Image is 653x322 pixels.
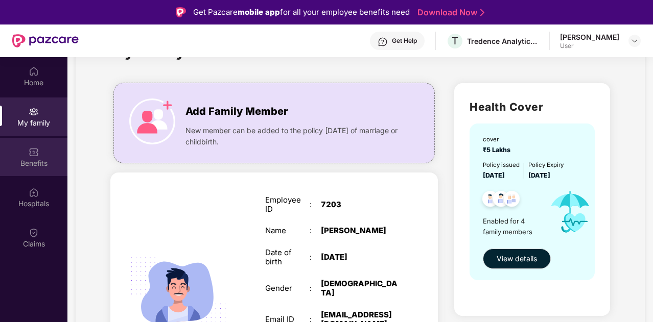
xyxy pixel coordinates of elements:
[185,104,288,119] span: Add Family Member
[265,284,310,293] div: Gender
[29,147,39,157] img: svg+xml;base64,PHN2ZyBpZD0iQmVuZWZpdHMiIHhtbG5zPSJodHRwOi8vd3d3LnczLm9yZy8yMDAwL3N2ZyIgd2lkdGg9Ij...
[321,253,399,262] div: [DATE]
[310,226,321,235] div: :
[497,253,537,264] span: View details
[483,216,542,237] span: Enabled for 4 family members
[265,226,310,235] div: Name
[483,160,520,169] div: Policy issued
[478,188,503,213] img: svg+xml;base64,PHN2ZyB4bWxucz0iaHR0cDovL3d3dy53My5vcmcvMjAwMC9zdmciIHdpZHRoPSI0OC45NDMiIGhlaWdodD...
[238,7,280,17] strong: mobile app
[528,160,564,169] div: Policy Expiry
[452,35,458,47] span: T
[321,226,399,235] div: [PERSON_NAME]
[528,171,550,179] span: [DATE]
[29,187,39,197] img: svg+xml;base64,PHN2ZyBpZD0iSG9zcGl0YWxzIiB4bWxucz0iaHR0cDovL3d3dy53My5vcmcvMjAwMC9zdmciIHdpZHRoPS...
[265,248,310,266] div: Date of birth
[470,98,594,115] h2: Health Cover
[193,6,410,18] div: Get Pazcare for all your employee benefits need
[467,36,539,46] div: Tredence Analytics Solutions Private Limited
[417,7,481,18] a: Download Now
[483,171,505,179] span: [DATE]
[392,37,417,45] div: Get Help
[310,200,321,209] div: :
[483,249,551,269] button: View details
[483,135,514,144] div: cover
[560,32,619,42] div: [PERSON_NAME]
[129,98,175,144] img: icon
[480,7,484,18] img: Stroke
[321,200,399,209] div: 7203
[542,181,599,243] img: icon
[310,284,321,293] div: :
[488,188,514,213] img: svg+xml;base64,PHN2ZyB4bWxucz0iaHR0cDovL3d3dy53My5vcmcvMjAwMC9zdmciIHdpZHRoPSI0OC45NDMiIGhlaWdodD...
[29,107,39,117] img: svg+xml;base64,PHN2ZyB3aWR0aD0iMjAiIGhlaWdodD0iMjAiIHZpZXdCb3g9IjAgMCAyMCAyMCIgZmlsbD0ibm9uZSIgeG...
[631,37,639,45] img: svg+xml;base64,PHN2ZyBpZD0iRHJvcGRvd24tMzJ4MzIiIHhtbG5zPSJodHRwOi8vd3d3LnczLm9yZy8yMDAwL3N2ZyIgd2...
[29,228,39,238] img: svg+xml;base64,PHN2ZyBpZD0iQ2xhaW0iIHhtbG5zPSJodHRwOi8vd3d3LnczLm9yZy8yMDAwL3N2ZyIgd2lkdGg9IjIwIi...
[378,37,388,47] img: svg+xml;base64,PHN2ZyBpZD0iSGVscC0zMngzMiIgeG1sbnM9Imh0dHA6Ly93d3cudzMub3JnLzIwMDAvc3ZnIiB3aWR0aD...
[29,66,39,77] img: svg+xml;base64,PHN2ZyBpZD0iSG9tZSIgeG1sbnM9Imh0dHA6Ly93d3cudzMub3JnLzIwMDAvc3ZnIiB3aWR0aD0iMjAiIG...
[185,125,403,147] span: New member can be added to the policy [DATE] of marriage or childbirth.
[310,253,321,262] div: :
[265,195,310,214] div: Employee ID
[499,188,524,213] img: svg+xml;base64,PHN2ZyB4bWxucz0iaHR0cDovL3d3dy53My5vcmcvMjAwMC9zdmciIHdpZHRoPSI0OC45NDMiIGhlaWdodD...
[483,146,514,154] span: ₹5 Lakhs
[321,279,399,298] div: [DEMOGRAPHIC_DATA]
[560,42,619,50] div: User
[176,7,186,17] img: Logo
[12,34,79,47] img: New Pazcare Logo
